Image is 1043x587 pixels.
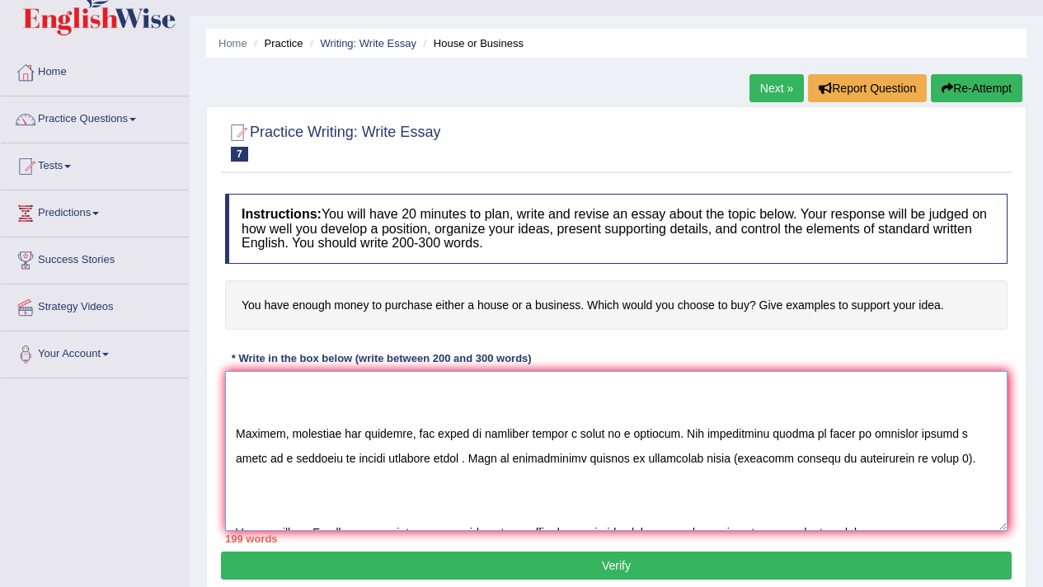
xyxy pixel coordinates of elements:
[218,37,247,49] a: Home
[225,350,538,366] div: * Write in the box below (write between 200 and 300 words)
[225,194,1008,264] h4: You will have 20 minutes to plan, write and revise an essay about the topic below. Your response ...
[250,35,303,51] li: Practice
[225,531,1008,547] div: 199 words
[808,74,927,102] button: Report Question
[225,280,1008,331] h4: You have enough money to purchase either a house or a business. Which would you choose to buy? Gi...
[1,190,189,232] a: Predictions
[1,96,189,138] a: Practice Questions
[1,237,189,279] a: Success Stories
[1,49,189,91] a: Home
[242,207,322,221] b: Instructions:
[231,147,248,162] span: 7
[225,120,440,162] h2: Practice Writing: Write Essay
[1,284,189,326] a: Strategy Videos
[320,37,416,49] a: Writing: Write Essay
[1,143,189,185] a: Tests
[221,552,1012,580] button: Verify
[931,74,1022,102] button: Re-Attempt
[1,331,189,373] a: Your Account
[420,35,524,51] li: House or Business
[749,74,804,102] a: Next »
